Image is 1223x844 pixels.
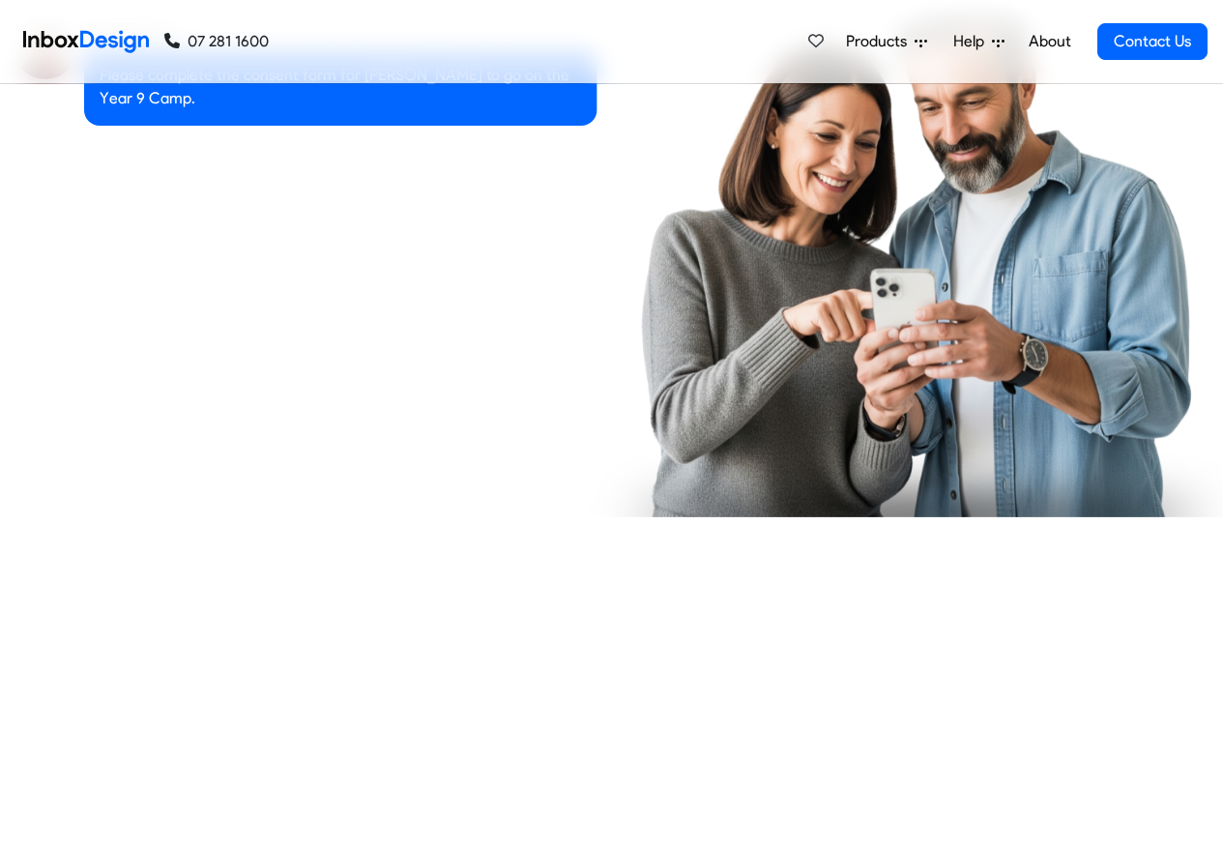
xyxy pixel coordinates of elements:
[164,30,269,53] a: 07 281 1600
[953,30,992,53] span: Help
[1023,22,1076,61] a: About
[1097,23,1208,60] a: Contact Us
[946,22,1012,61] a: Help
[838,22,935,61] a: Products
[846,30,915,53] span: Products
[84,48,597,126] div: Please complete the consent form for [PERSON_NAME] to go on the Year 9 Camp.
